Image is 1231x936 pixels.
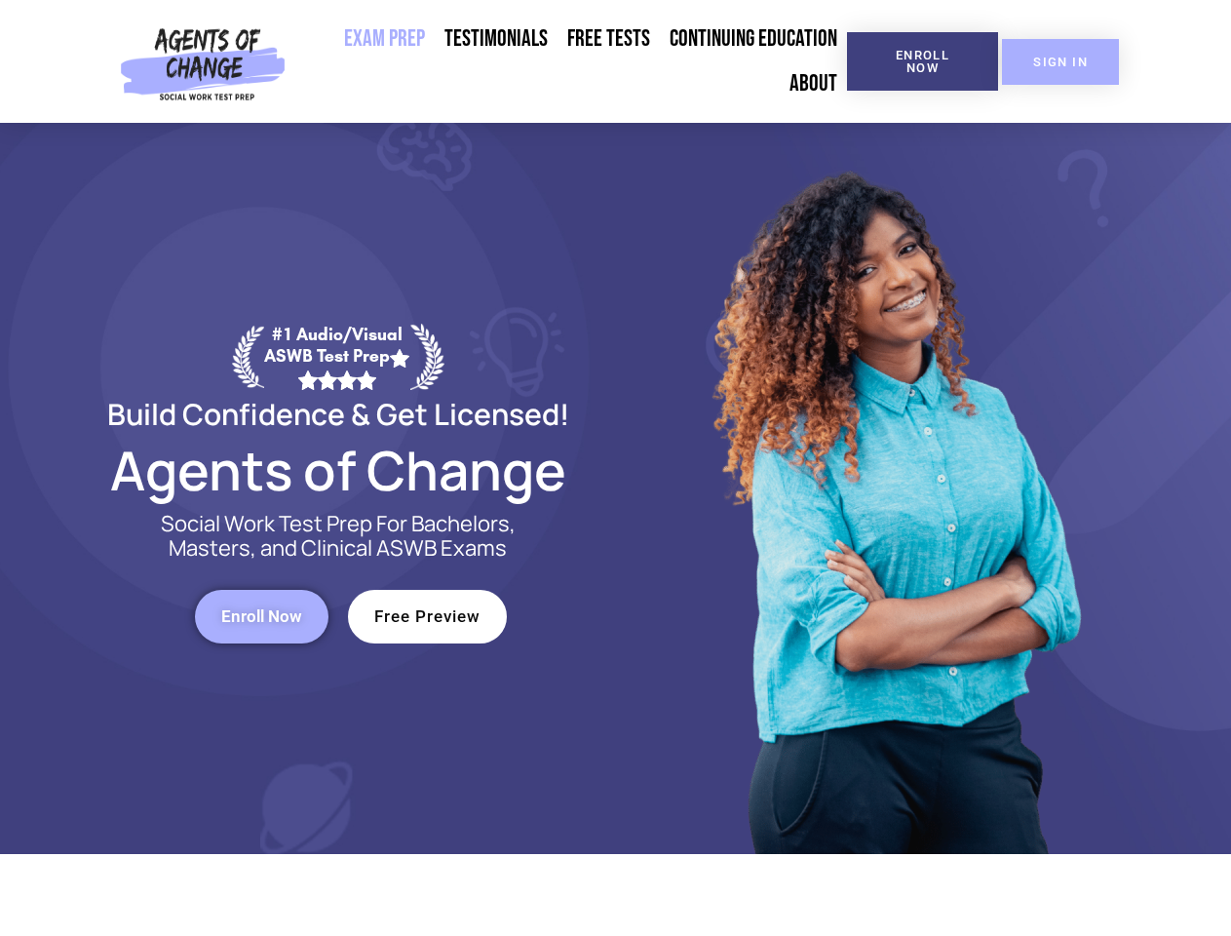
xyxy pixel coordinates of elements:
[138,512,538,561] p: Social Work Test Prep For Bachelors, Masters, and Clinical ASWB Exams
[293,17,847,106] nav: Menu
[264,324,410,389] div: #1 Audio/Visual ASWB Test Prep
[847,32,998,91] a: Enroll Now
[374,608,481,625] span: Free Preview
[878,49,967,74] span: Enroll Now
[348,590,507,643] a: Free Preview
[435,17,558,61] a: Testimonials
[60,400,616,428] h2: Build Confidence & Get Licensed!
[334,17,435,61] a: Exam Prep
[558,17,660,61] a: Free Tests
[1033,56,1088,68] span: SIGN IN
[60,448,616,492] h2: Agents of Change
[1002,39,1119,85] a: SIGN IN
[195,590,328,643] a: Enroll Now
[221,608,302,625] span: Enroll Now
[699,123,1089,854] img: Website Image 1 (1)
[660,17,847,61] a: Continuing Education
[780,61,847,106] a: About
